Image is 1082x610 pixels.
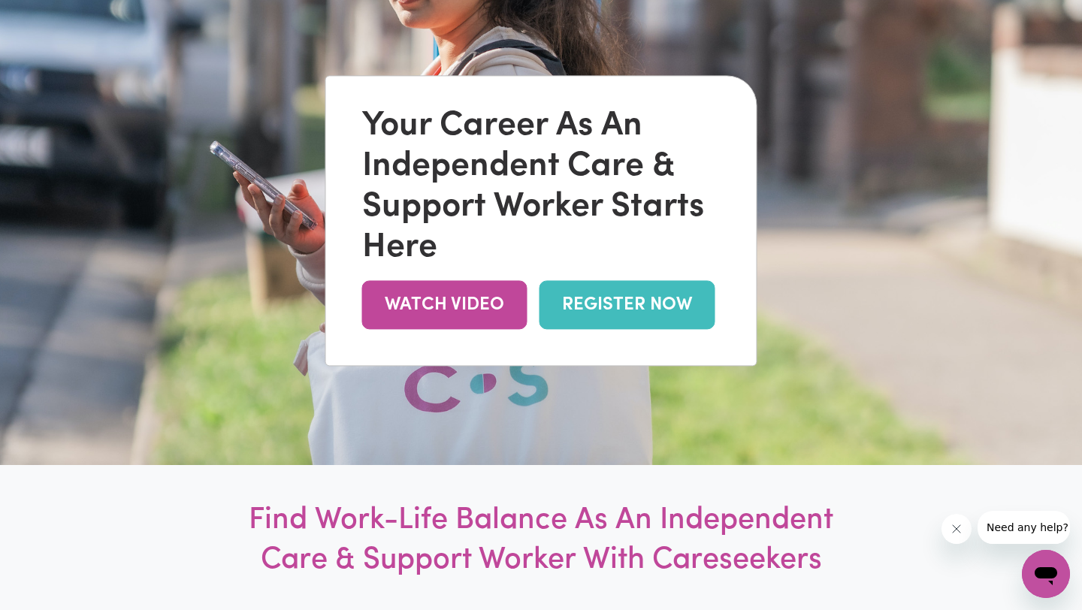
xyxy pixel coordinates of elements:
iframe: Button to launch messaging window [1022,550,1070,598]
iframe: Close message [941,514,972,544]
h1: Find Work-Life Balance As An Independent Care & Support Worker With Careseekers [219,501,863,581]
a: WATCH VIDEO [362,281,527,330]
div: Your Career As An Independent Care & Support Worker Starts Here [362,107,721,269]
iframe: Message from company [978,511,1070,544]
a: REGISTER NOW [539,281,715,330]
